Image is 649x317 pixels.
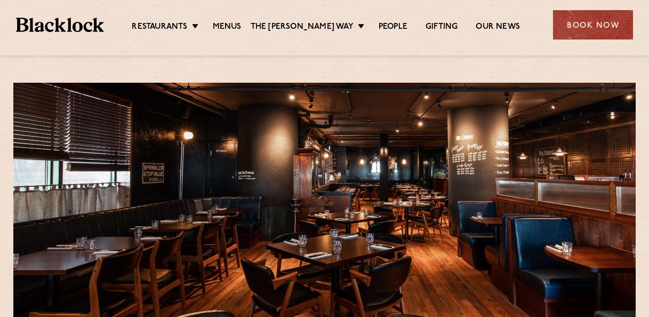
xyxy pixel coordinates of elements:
[16,18,104,33] img: BL_Textured_Logo-footer-cropped.svg
[251,22,354,34] a: The [PERSON_NAME] Way
[426,22,458,34] a: Gifting
[213,22,242,34] a: Menus
[476,22,520,34] a: Our News
[379,22,407,34] a: People
[132,22,187,34] a: Restaurants
[553,10,633,39] div: Book Now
